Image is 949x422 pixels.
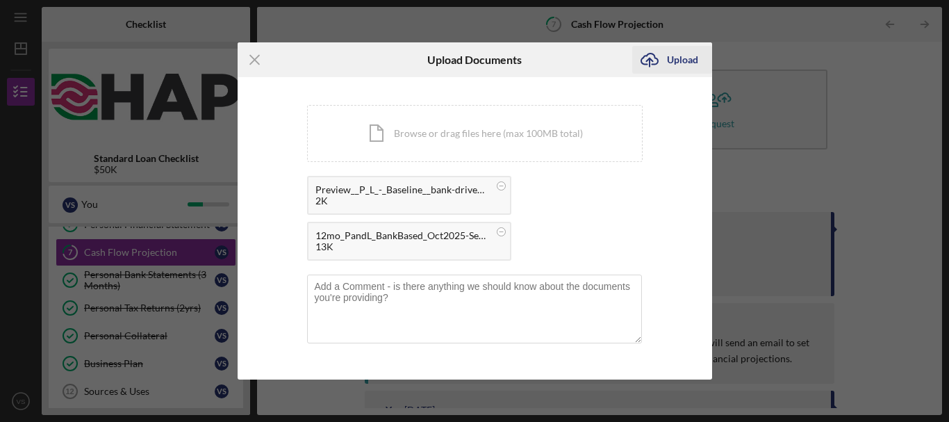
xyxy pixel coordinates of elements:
[315,195,489,206] div: 2K
[667,46,698,74] div: Upload
[315,241,489,252] div: 13K
[315,230,489,241] div: 12mo_PandL_BankBased_Oct2025-Sep2026Lee.xlsx
[315,184,489,195] div: Preview__P_L_-_Baseline__bank-driven_Lee.csv
[427,54,522,66] h6: Upload Documents
[632,46,712,74] button: Upload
